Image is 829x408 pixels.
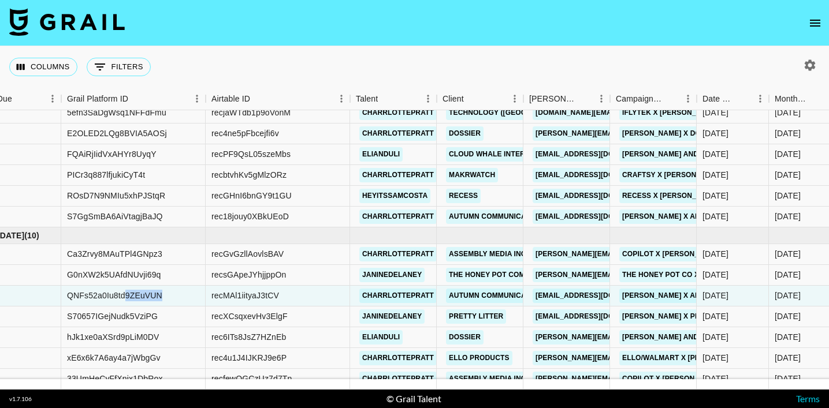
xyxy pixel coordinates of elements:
[211,128,279,139] div: rec4ne5pFbcejfi6v
[775,128,801,139] div: May '25
[359,168,437,182] a: charrlottepratt
[702,331,728,343] div: 4/30/2025
[533,189,662,203] a: [EMAIL_ADDRESS][DOMAIN_NAME]
[211,248,284,260] div: recGvGzllAovlsBAV
[775,352,801,364] div: Jun '25
[446,351,512,365] a: Ello Products
[533,147,662,162] a: [EMAIL_ADDRESS][DOMAIN_NAME]
[619,126,725,141] a: [PERSON_NAME] x Dossier
[775,169,801,181] div: May '25
[702,373,728,384] div: 6/23/2025
[67,248,162,260] div: Ca3Zrvy8MAuTPl4GNpz3
[446,126,484,141] a: Dossier
[619,268,763,282] a: The Honey Pot Co x [PERSON_NAME]
[67,88,128,110] div: Grail Platform ID
[702,211,728,222] div: 3/18/2025
[446,309,506,324] a: Pretty Litter
[211,290,279,301] div: recMAl1iityaJ3tCV
[446,168,498,182] a: Makrwatch
[359,147,403,162] a: elianduli
[679,90,697,107] button: Menu
[350,88,437,110] div: Talent
[702,107,728,118] div: 3/12/2025
[211,88,250,110] div: Airtable ID
[619,147,749,162] a: [PERSON_NAME] and Uli x PolyAI
[359,189,430,203] a: heyitssamcosta
[446,330,484,345] a: Dossier
[775,269,801,280] div: Jun '25
[619,247,724,261] a: CoPilot x [PERSON_NAME]
[735,91,752,107] button: Sort
[616,88,663,110] div: Campaign (Type)
[619,209,748,224] a: [PERSON_NAME] x Amazon Prime
[533,309,662,324] a: [EMAIL_ADDRESS][DOMAIN_NAME]
[619,351,750,365] a: Ello/Walmart x [PERSON_NAME]
[619,168,726,182] a: Craftsy x [PERSON_NAME]
[211,190,292,201] div: recGHnI6bnGY9t1GU
[443,88,464,110] div: Client
[359,351,437,365] a: charrlottepratt
[250,91,266,107] button: Sort
[359,372,437,386] a: charrlottepratt
[359,247,437,261] a: charrlottepratt
[702,290,728,301] div: 3/18/2025
[446,289,566,303] a: Autumn Communications LLC
[775,148,801,160] div: May '25
[87,58,151,76] button: Show filters
[67,290,162,301] div: QNFs52a0Iu8td9ZEuVUN
[775,373,801,384] div: Jun '25
[619,106,722,120] a: iFLYTEK x [PERSON_NAME]
[702,190,728,201] div: 4/8/2025
[702,310,728,322] div: 4/30/2025
[211,269,286,280] div: recsGApeJYhjjppOn
[506,90,523,107] button: Menu
[67,310,158,322] div: S70657IGejNudk5VziPG
[619,189,722,203] a: Recess x [PERSON_NAME]
[437,88,523,110] div: Client
[446,106,631,120] a: TECHNOLOGY ([GEOGRAPHIC_DATA]) CO., LIMITED
[446,209,566,224] a: Autumn Communications LLC
[9,58,77,76] button: Select columns
[211,352,287,364] div: rec4u1J4IJKRJ9e6P
[752,90,769,107] button: Menu
[67,148,157,160] div: FQAiRjIidVxAHYr8UyqY
[533,330,721,345] a: [PERSON_NAME][EMAIL_ADDRESS][DOMAIN_NAME]
[702,352,728,364] div: 5/7/2025
[359,268,425,282] a: janinedelaney
[378,91,394,107] button: Sort
[211,373,292,384] div: recfewQGCzUz7d7Tn
[67,107,166,118] div: 5efn3SaDgWsq1NFFdFmu
[702,148,728,160] div: 4/10/2025
[702,248,728,260] div: 6/23/2025
[67,373,163,384] div: 33UmHeCyFfXnjx1DbRox
[333,90,350,107] button: Menu
[67,269,161,280] div: G0nXW2k5UAfdNUvji69q
[775,290,801,301] div: Jun '25
[702,269,728,280] div: 5/7/2025
[775,190,801,201] div: May '25
[533,126,721,141] a: [PERSON_NAME][EMAIL_ADDRESS][DOMAIN_NAME]
[702,169,728,181] div: 4/3/2025
[67,169,145,181] div: PICr3q887lfjukiCyT4t
[577,91,593,107] button: Sort
[619,289,748,303] a: [PERSON_NAME] x Amazon Prime
[446,147,621,162] a: Cloud Whale Interactive Technology LLC
[211,148,291,160] div: recPF9QsL05szeMbs
[67,352,161,364] div: xE6x6k7A6ay4a7jWbgGv
[775,107,801,118] div: May '25
[533,106,720,120] a: [DOMAIN_NAME][EMAIL_ADDRESS][DOMAIN_NAME]
[533,168,662,182] a: [EMAIL_ADDRESS][DOMAIN_NAME]
[356,88,378,110] div: Talent
[775,310,801,322] div: Jun '25
[808,91,824,107] button: Sort
[446,189,481,203] a: recess
[211,331,286,343] div: rec6ITs8JsZ7HZnEb
[359,289,437,303] a: charrlottepratt
[419,90,437,107] button: Menu
[610,88,697,110] div: Campaign (Type)
[446,247,531,261] a: Assembly Media Inc.
[67,211,163,222] div: S7GgSmBA6AiVtagjBaJQ
[211,310,288,322] div: recXCsqxevHv3ElgF
[533,247,780,261] a: [PERSON_NAME][EMAIL_ADDRESS][PERSON_NAME][DOMAIN_NAME]
[619,309,748,324] a: [PERSON_NAME] x Pretty Litter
